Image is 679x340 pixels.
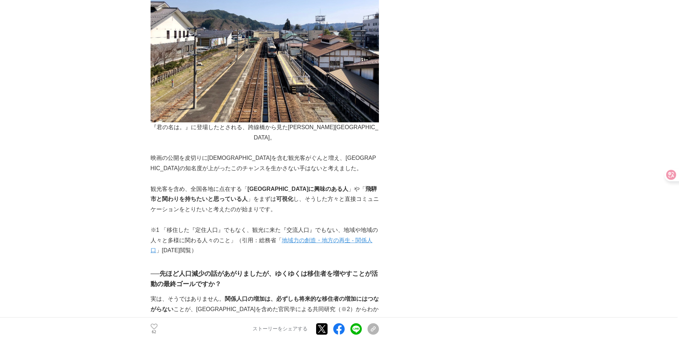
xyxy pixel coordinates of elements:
[151,225,379,256] p: ※1 「移住した『定住人口』でもなく、観光に来た『交流人口』でもない、地域や地域の人々と多様に関わる人々のこと」（引用：総務省「 」[DATE]閲覧）
[253,326,308,332] p: ストーリーをシェアする
[151,153,379,174] p: 映画の公開を皮切りに[DEMOGRAPHIC_DATA]を含む観光客がぐんと増え、[GEOGRAPHIC_DATA]の知名度が上がったこのチャンスを生かさない手はないと考えました。
[151,296,379,312] strong: 関係人口の増加は、必ずしも将来的な移住者の増加にはつながらない
[248,186,349,192] strong: [GEOGRAPHIC_DATA]に興味のある人
[276,196,293,202] strong: 可視化
[151,330,158,334] p: 62
[151,269,379,289] h3: ──先ほど人口減少の話があがりましたが、ゆくゆくは移住者を増やすことが活動の最終ゴールですか？
[151,184,379,215] p: 観光客を含め、全国各地に点在する「 」や「 」をまずは し、そうした方々と直接コミュニケーションをとりたいと考えたのが始まりです。
[151,294,379,325] p: 実は、そうではありません。 ことが、[GEOGRAPHIC_DATA]を含めた官民学による共同研究（※2）からわかっています。
[151,122,379,143] p: 『君の名は。』に登場したとされる、跨線橋から見た[PERSON_NAME][GEOGRAPHIC_DATA]。
[151,237,373,254] a: 地域力の創造・地方の再生 - 関係人口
